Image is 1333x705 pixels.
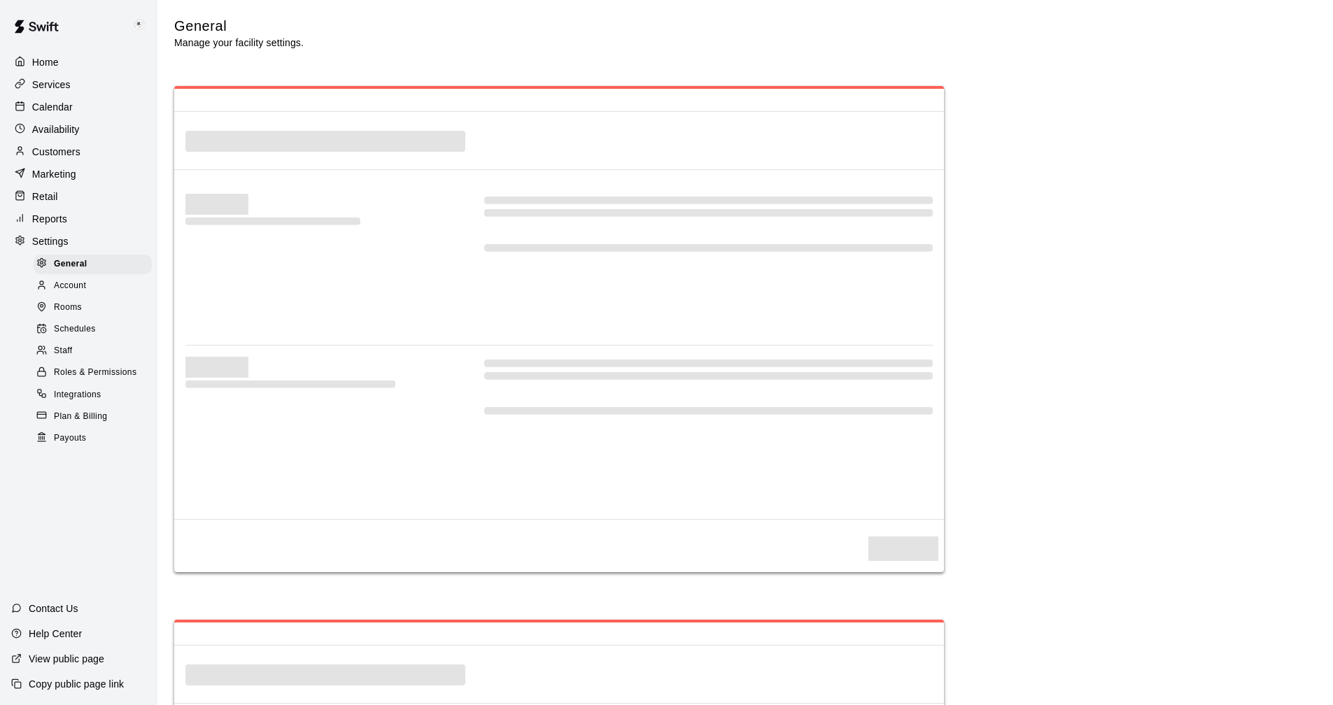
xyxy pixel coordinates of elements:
p: Retail [32,190,58,204]
a: Calendar [11,97,146,117]
a: Customers [11,141,146,162]
a: Plan & Billing [34,406,157,427]
p: View public page [29,652,104,666]
a: Settings [11,231,146,252]
a: General [34,253,157,275]
div: Payouts [34,429,152,448]
span: Plan & Billing [54,410,107,424]
p: Copy public page link [29,677,124,691]
a: Services [11,74,146,95]
p: Customers [32,145,80,159]
a: Roles & Permissions [34,362,157,384]
div: Staff [34,341,152,361]
p: Marketing [32,167,76,181]
span: Schedules [54,322,96,336]
div: Plan & Billing [34,407,152,427]
span: Account [54,279,86,293]
p: Settings [32,234,69,248]
p: Manage your facility settings. [174,36,304,50]
p: Reports [32,212,67,226]
p: Help Center [29,627,82,641]
a: Reports [11,208,146,229]
a: Marketing [11,164,146,185]
img: Keith Brooks [131,17,148,34]
div: Roles & Permissions [34,363,152,383]
span: Rooms [54,301,82,315]
div: Schedules [34,320,152,339]
p: Calendar [32,100,73,114]
a: Rooms [34,297,157,319]
div: Integrations [34,385,152,405]
p: Availability [32,122,80,136]
a: Schedules [34,319,157,341]
div: General [34,255,152,274]
span: Staff [54,344,72,358]
div: Keith Brooks [128,11,157,39]
a: Availability [11,119,146,140]
span: Payouts [54,432,86,446]
a: Account [34,275,157,297]
p: Services [32,78,71,92]
div: Rooms [34,298,152,318]
a: Payouts [34,427,157,449]
p: Contact Us [29,601,78,615]
a: Retail [11,186,146,207]
span: Roles & Permissions [54,366,136,380]
a: Integrations [34,384,157,406]
span: Integrations [54,388,101,402]
h5: General [174,17,304,36]
span: General [54,257,87,271]
p: Home [32,55,59,69]
a: Home [11,52,146,73]
div: Account [34,276,152,296]
a: Staff [34,341,157,362]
